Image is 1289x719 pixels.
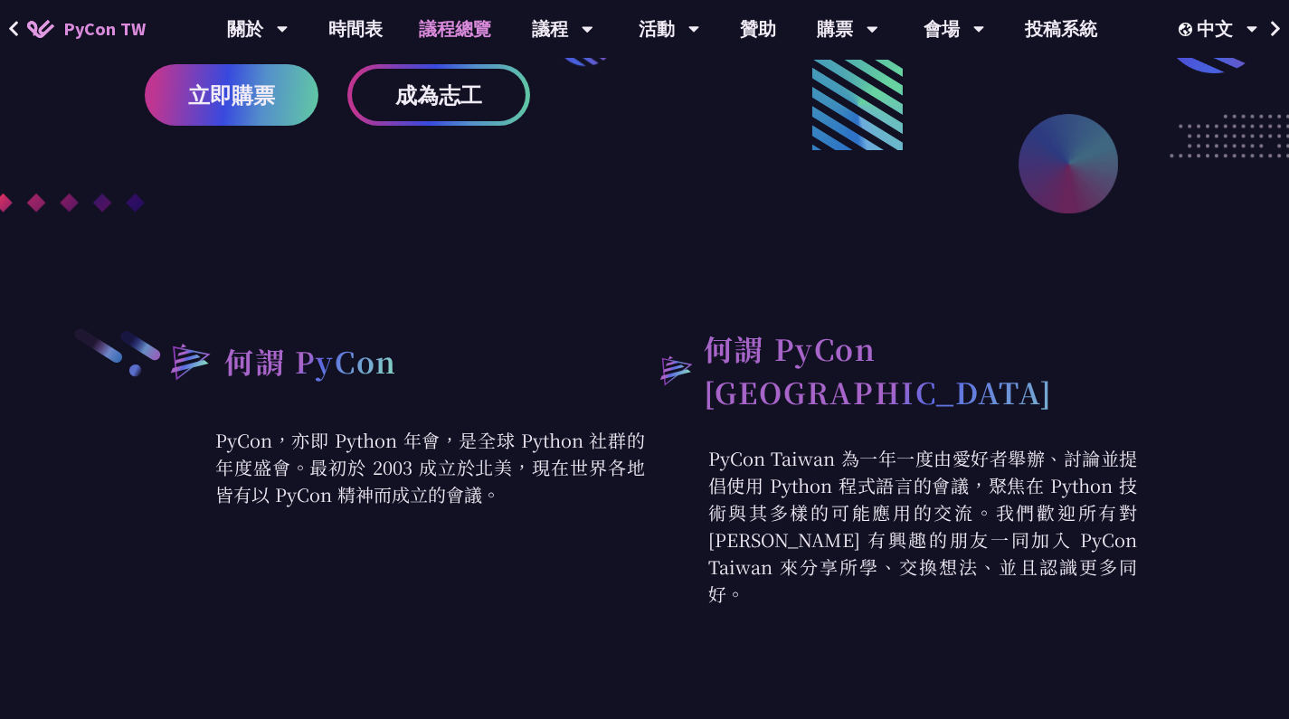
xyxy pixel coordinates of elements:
[145,64,318,126] a: 立即購票
[645,342,704,398] img: heading-bullet
[27,20,54,38] img: Home icon of PyCon TW 2025
[9,6,164,52] a: PyCon TW
[224,339,397,383] h2: 何謂 PyCon
[188,84,275,107] span: 立即購票
[645,445,1138,608] p: PyCon Taiwan 為一年一度由愛好者舉辦、討論並提倡使用 Python 程式語言的會議，聚焦在 Python 技術與其多樣的可能應用的交流。我們歡迎所有對 [PERSON_NAME] 有...
[704,326,1137,413] h2: 何謂 PyCon [GEOGRAPHIC_DATA]
[152,427,645,508] p: PyCon，亦即 Python 年會，是全球 Python 社群的年度盛會。最初於 2003 成立於北美，現在世界各地皆有以 PyCon 精神而成立的會議。
[395,84,482,107] span: 成為志工
[63,15,146,43] span: PyCon TW
[152,326,224,395] img: heading-bullet
[347,64,530,126] a: 成為志工
[1179,23,1197,36] img: Locale Icon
